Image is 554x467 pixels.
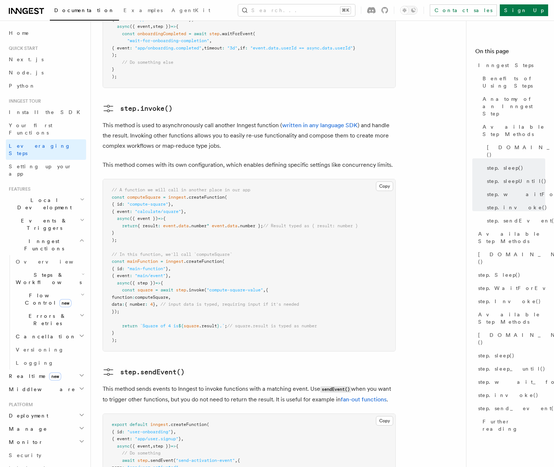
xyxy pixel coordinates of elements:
span: step }) [153,444,171,449]
span: .number }; [237,223,263,228]
span: function [112,295,132,300]
button: Flow Controlnew [13,289,86,309]
span: { id [112,202,122,207]
span: : [122,302,125,307]
a: step.sleepUntil() [484,174,545,188]
span: { number [125,302,145,307]
span: , [263,287,266,293]
span: Logging [16,360,54,366]
span: ); [112,338,117,343]
span: : [222,45,225,51]
span: return [122,323,137,328]
a: fan-out functions [341,396,387,403]
span: ({ step }) [130,280,155,286]
p: This method is used to asynchronously call another Inngest function ( ) and handle the result. In... [103,120,396,151]
span: .sendEvent [148,458,173,463]
span: } [189,17,191,22]
span: default [130,422,148,427]
span: Available Step Methods [483,123,545,138]
span: onboardingCompleted [137,31,186,36]
span: const [122,287,135,293]
span: .createFunction [168,422,207,427]
span: , [155,302,158,307]
a: Documentation [50,2,119,21]
span: { event [112,45,130,51]
span: : [122,202,125,207]
span: ${ [178,323,184,328]
span: } [112,330,114,335]
button: Manage [6,422,86,435]
span: Overview [16,259,91,265]
span: Realtime [6,372,61,380]
span: "event.data.userId == async.data.userId" [250,45,353,51]
span: { [237,458,240,463]
a: Your first Functions [6,119,86,139]
span: : [130,17,132,22]
span: , [150,444,153,449]
pre: step.sendEvent() [120,367,185,377]
span: timeout [204,45,222,51]
span: = [163,195,166,200]
button: Errors & Retries [13,309,86,330]
span: , [173,429,176,434]
span: { [176,444,178,449]
span: step [209,31,219,36]
span: , [150,24,153,29]
a: step.invoke() [484,201,545,214]
span: Inngest Functions [6,238,79,252]
span: "main/event" [135,273,166,278]
span: = [160,259,163,264]
span: mainFunction [127,259,158,264]
span: ( [225,195,227,200]
a: Benefits of Using Steps [480,72,545,92]
span: { [160,280,163,286]
span: Home [9,29,29,37]
button: Steps & Workflows [13,268,86,289]
span: ( [222,259,225,264]
span: data [112,302,122,307]
span: } [166,266,168,271]
span: } [166,273,168,278]
span: "calculate/square" [135,209,181,214]
span: square [184,323,199,328]
span: , [181,436,184,441]
span: , [235,458,237,463]
span: Anatomy of an Inngest Step [483,95,545,117]
span: { id [112,429,122,434]
span: Your first Functions [9,122,52,136]
span: "app/account.created" [135,17,189,22]
span: Manage [6,425,47,433]
span: Further reading [483,418,545,433]
a: Setting up your app [6,160,86,180]
span: Events & Triggers [6,217,80,232]
span: Versioning [16,347,64,353]
span: = [189,31,191,36]
span: step.sleep() [487,164,524,172]
span: Leveraging Steps [9,143,71,156]
a: Available Step Methods [475,227,545,248]
span: new [49,372,61,380]
button: Toggle dark mode [400,6,418,15]
span: }); [112,309,119,314]
span: inngest [150,422,168,427]
span: .createFunction [184,259,222,264]
span: } [217,323,219,328]
span: Features [6,186,30,192]
span: ( [204,287,207,293]
span: Cancellation [13,333,76,340]
a: Next.js [6,53,86,66]
span: // square.result is typed as number [227,323,317,328]
span: ({ event [130,24,150,29]
span: : [130,45,132,51]
a: step.WaitForEvent() [475,282,545,295]
span: Middleware [6,386,75,393]
span: step }) [153,24,171,29]
code: sendEvent() [320,386,351,393]
span: computeSquare [135,295,168,300]
span: , [168,295,171,300]
span: "user-onboarding" [127,429,171,434]
span: ({ event }) [130,216,158,221]
div: Inngest Functions [6,255,86,369]
a: Python [6,79,86,92]
span: => [171,444,176,449]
